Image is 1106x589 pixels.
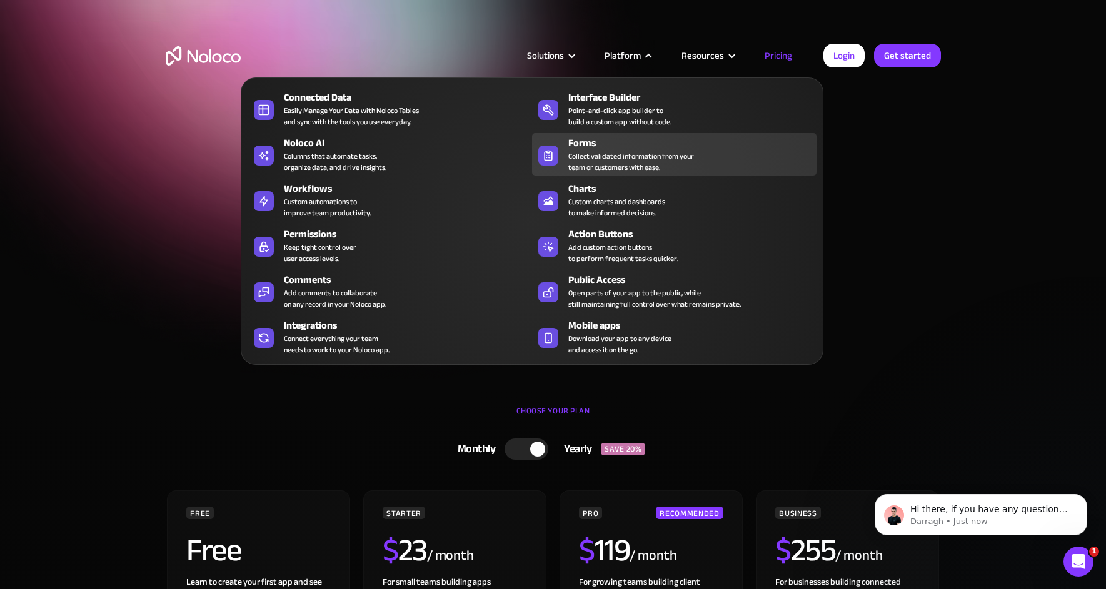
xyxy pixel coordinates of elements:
div: Columns that automate tasks, organize data, and drive insights. [284,151,386,173]
a: Interface BuilderPoint-and-click app builder tobuild a custom app without code. [532,87,817,130]
div: Workflows [284,181,538,196]
div: Solutions [527,47,564,64]
div: Comments [284,272,538,287]
a: Get started [874,44,941,67]
a: FormsCollect validated information from yourteam or customers with ease. [532,133,817,176]
div: / month [427,546,474,566]
div: / month [630,546,676,566]
div: / month [835,546,882,566]
div: Solutions [511,47,589,64]
div: Keep tight control over user access levels. [284,242,356,264]
div: Forms [568,136,822,151]
h2: Free [186,535,241,566]
div: Noloco AI [284,136,538,151]
div: Integrations [284,318,538,333]
a: Pricing [749,47,808,64]
div: Connect everything your team needs to work to your Noloco app. [284,333,390,355]
a: home [166,46,241,66]
div: Custom automations to improve team productivity. [284,196,371,219]
div: Connected Data [284,90,538,105]
div: Public Access [568,272,822,287]
span: $ [383,521,398,580]
a: Connected DataEasily Manage Your Data with Noloco Tablesand sync with the tools you use everyday. [248,87,532,130]
div: PRO [579,507,602,519]
span: 1 [1089,547,1099,557]
div: Charts [568,181,822,196]
iframe: Intercom live chat [1063,547,1093,577]
a: WorkflowsCustom automations toimprove team productivity. [248,179,532,221]
a: Mobile appsDownload your app to any deviceand access it on the go. [532,315,817,358]
a: PermissionsKeep tight control overuser access levels. [248,224,532,267]
div: Permissions [284,227,538,242]
a: Noloco AIColumns that automate tasks,organize data, and drive insights. [248,133,532,176]
div: BUSINESS [775,507,820,519]
h2: 255 [775,535,835,566]
span: $ [579,521,595,580]
div: Monthly [442,440,505,458]
div: Mobile apps [568,318,822,333]
div: Custom charts and dashboards to make informed decisions. [568,196,665,219]
div: Open parts of your app to the public, while still maintaining full control over what remains priv... [568,287,741,310]
div: Resources [681,47,724,64]
div: Collect validated information from your team or customers with ease. [568,151,694,173]
span: Download your app to any device and access it on the go. [568,333,671,355]
div: RECOMMENDED [656,507,723,519]
div: STARTER [383,507,425,519]
a: Public AccessOpen parts of your app to the public, whilestill maintaining full control over what ... [532,270,817,312]
h2: 23 [383,535,427,566]
div: SAVE 20% [601,443,645,455]
div: Easily Manage Your Data with Noloco Tables and sync with the tools you use everyday. [284,105,419,127]
div: Add custom action buttons to perform frequent tasks quicker. [568,242,678,264]
span: $ [775,521,791,580]
iframe: Intercom notifications message [856,468,1106,555]
nav: Platform [241,60,823,365]
div: Action Buttons [568,227,822,242]
h1: Flexible Pricing Designed for Business [166,106,941,181]
div: CHOOSE YOUR PLAN [166,402,941,433]
div: Resources [666,47,749,64]
div: Platform [589,47,666,64]
div: Interface Builder [568,90,822,105]
a: Action ButtonsAdd custom action buttonsto perform frequent tasks quicker. [532,224,817,267]
h2: Grow your business at any stage with tiered pricing plans that fit your needs. [166,194,941,231]
a: Login [823,44,865,67]
div: Yearly [548,440,601,458]
a: ChartsCustom charts and dashboardsto make informed decisions. [532,179,817,221]
div: Add comments to collaborate on any record in your Noloco app. [284,287,386,310]
a: CommentsAdd comments to collaborateon any record in your Noloco app. [248,270,532,312]
div: FREE [186,507,214,519]
h2: 119 [579,535,630,566]
a: IntegrationsConnect everything your teamneeds to work to your Noloco app. [248,315,532,358]
div: Platform [605,47,641,64]
div: Point-and-click app builder to build a custom app without code. [568,105,671,127]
